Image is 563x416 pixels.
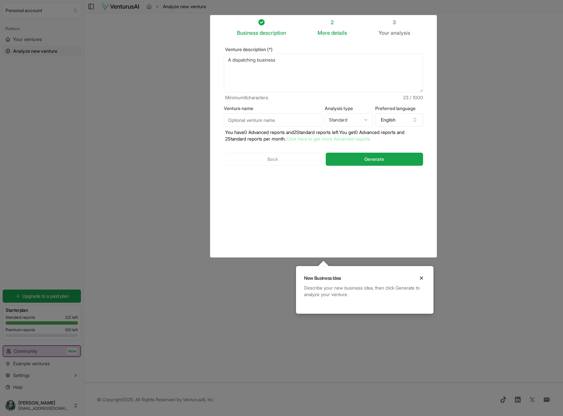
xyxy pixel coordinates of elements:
[375,106,423,111] label: Preferred language
[3,370,81,381] button: Settings
[97,396,214,403] span: © Copyright 2025 . All Rights Reserved by .
[224,106,322,111] label: Venture name
[3,46,81,56] a: Analyze new venture
[379,29,389,37] span: Your
[224,129,423,142] p: You have 0 Advanced reports and 2 Standard reports left. Y ou get 0 Advanced reports and 2 Standa...
[3,290,81,303] a: Upgrade to a paid plan
[304,285,425,298] div: Describe your new business idea, then click Generate to analyze your venture.
[225,94,269,101] span: Minimum 8 characters.
[3,358,81,369] a: Example ventures
[3,3,81,18] button: Select an organization
[6,307,78,313] h3: Starter plan
[65,327,78,332] span: 0 / 0 left
[304,275,341,281] h3: New Business Idea
[6,315,35,320] span: Standard reports
[18,406,70,411] span: [EMAIL_ADDRESS][DOMAIN_NAME]
[3,34,81,45] a: Your ventures
[325,106,373,111] label: Analysis type
[237,29,258,37] span: Business
[3,382,81,392] a: Help
[13,36,42,43] span: Your ventures
[364,156,384,162] span: Generate
[163,3,206,10] span: Analyze new venture
[13,48,57,54] span: Analyze new venture
[22,293,69,299] span: Upgrade to a paid plan
[286,136,371,142] a: Click here to get more Advanced reports.
[391,29,410,36] span: analysis
[3,398,81,413] button: [PERSON_NAME][EMAIL_ADDRESS][DOMAIN_NAME]
[13,384,23,390] span: Help
[375,113,423,126] button: English
[183,397,213,402] a: VenturusAI, Inc
[326,153,423,166] button: Generate
[67,348,78,354] span: New
[379,18,410,26] div: 3
[146,3,206,10] nav: breadcrumb
[403,94,423,101] span: 23 / 1000
[331,29,347,36] span: details
[5,400,16,411] img: ACg8ocK635GISgJrRjWm6m30bCZ7_xV-1OJwZ2pT8eGAp-p0OgKnxF2m8Q=s96-c
[224,47,423,52] label: Venture description (*)
[101,3,140,10] img: logo
[6,327,35,332] span: Premium reports
[260,29,286,36] span: description
[417,274,425,282] button: Close
[318,29,330,37] span: More
[65,315,78,320] span: 2 / 2 left
[13,360,50,367] span: Example ventures
[3,24,81,34] div: Platform
[18,400,70,406] span: [PERSON_NAME]
[318,18,347,26] div: 2
[224,113,322,126] input: Optional venture name
[14,348,37,354] span: Community
[3,346,80,356] a: CommunityNew
[13,372,30,379] span: Settings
